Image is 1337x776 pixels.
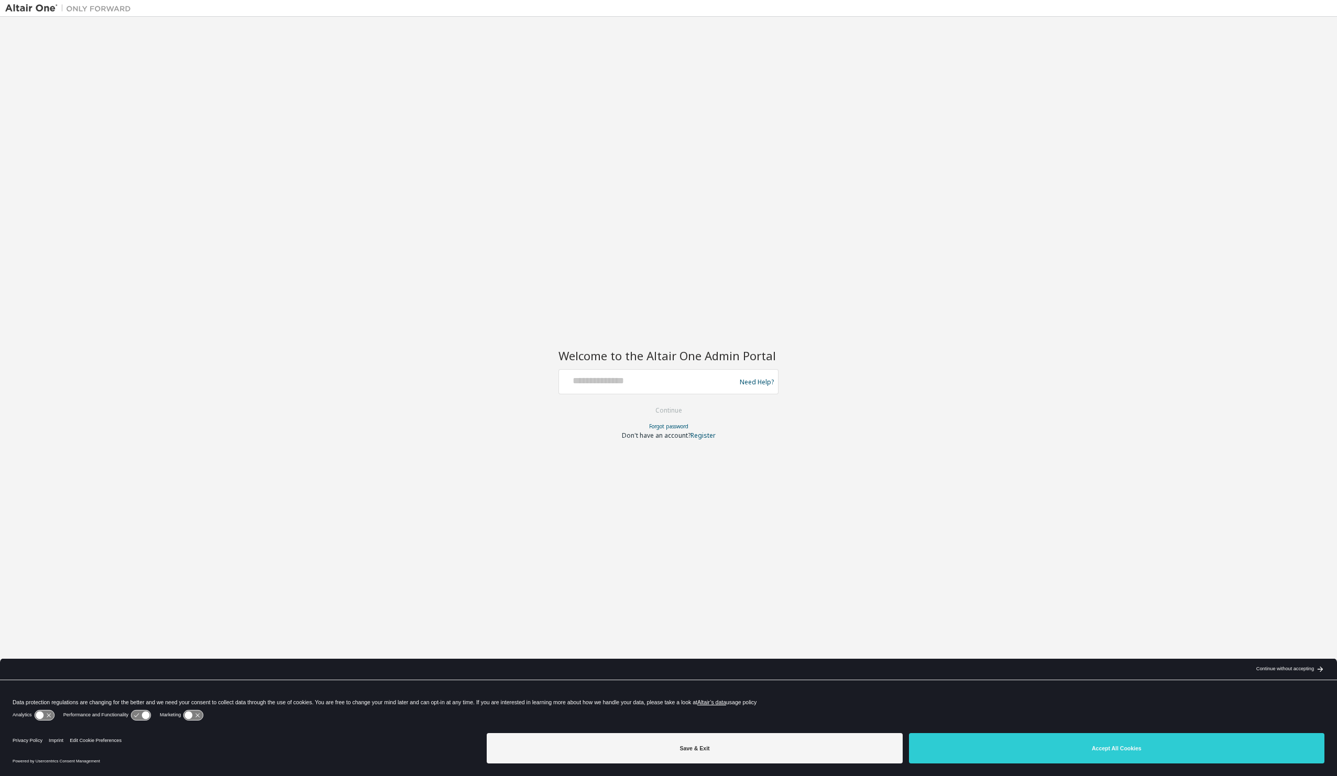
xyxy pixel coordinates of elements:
span: Don't have an account? [622,431,691,440]
a: Register [691,431,716,440]
h2: Welcome to the Altair One Admin Portal [558,348,779,363]
a: Forgot password [649,423,688,430]
img: Altair One [5,3,136,14]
